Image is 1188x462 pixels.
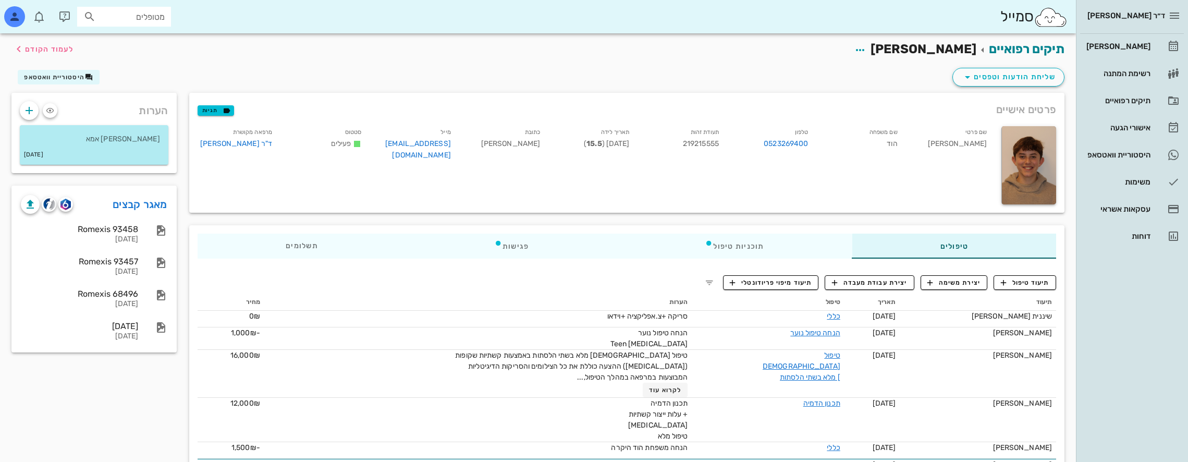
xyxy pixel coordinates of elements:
[790,329,840,337] a: הנחה טיפול נוער
[873,329,896,337] span: [DATE]
[869,129,898,136] small: שם משפחה
[994,275,1056,290] button: תיעוד טיפול
[231,329,260,337] span: -1,000₪
[24,74,84,81] span: היסטוריית וואטסאפ
[844,294,900,311] th: תאריך
[952,68,1064,87] button: שליחת הודעות וטפסים
[607,312,688,321] span: סריקה +צ.אפליקציה +וידאו
[904,350,1052,361] div: [PERSON_NAME]
[586,139,602,148] strong: 15.5
[331,139,351,148] span: פעילים
[1084,96,1150,105] div: תיקים רפואיים
[904,327,1052,338] div: [PERSON_NAME]
[827,443,840,452] a: כללי
[385,139,451,160] a: [EMAIL_ADDRESS][DOMAIN_NAME]
[1087,11,1165,20] span: ד״ר [PERSON_NAME]
[113,196,167,213] a: מאגר קבצים
[1034,7,1068,28] img: SmileCloud logo
[795,129,809,136] small: טלפון
[31,8,37,15] span: תג
[683,139,719,148] span: 219215555
[584,139,629,148] span: [DATE] ( )
[58,197,73,212] button: romexis logo
[198,294,264,311] th: מחיר
[730,278,812,287] span: תיעוד מיפוי פריודונטלי
[852,234,1056,259] div: טיפולים
[21,257,138,266] div: Romexis 93457
[1080,224,1184,249] a: דוחות
[18,70,100,84] button: היסטוריית וואטסאפ
[21,300,138,309] div: [DATE]
[21,268,138,276] div: [DATE]
[873,399,896,408] span: [DATE]
[1080,197,1184,222] a: עסקאות אשראי
[1080,169,1184,194] a: משימות
[904,398,1052,409] div: [PERSON_NAME]
[904,442,1052,453] div: [PERSON_NAME]
[230,399,260,408] span: 12,000₪
[628,399,688,441] span: תכנון הדמיה + עלות ייצור קשתיות [MEDICAL_DATA] טיפול מלא
[996,101,1056,118] span: פרטים אישיים
[611,443,688,452] span: הנחה משפחת הוד היקרה
[906,124,995,167] div: [PERSON_NAME]
[1084,42,1150,51] div: [PERSON_NAME]
[60,199,70,210] img: romexis logo
[961,71,1056,83] span: שליחת הודעות וטפסים
[249,312,260,321] span: 0₪
[198,105,234,116] button: תגיות
[921,275,988,290] button: יצירת משימה
[873,312,896,321] span: [DATE]
[1080,88,1184,113] a: תיקים רפואיים
[43,198,55,210] img: cliniview logo
[989,42,1064,56] a: תיקים רפואיים
[763,351,840,382] a: טיפול [DEMOGRAPHIC_DATA] מלא בשתי הלסתות
[871,42,976,56] span: [PERSON_NAME]
[264,294,692,311] th: הערות
[13,40,74,58] button: לעמוד הקודם
[873,351,896,360] span: [DATE]
[825,275,914,290] button: יצירת עבודת מעבדה
[1080,34,1184,59] a: [PERSON_NAME]
[1080,61,1184,86] a: רשימת המתנה
[601,129,630,136] small: תאריך לידה
[1080,142,1184,167] a: היסטוריית וואטסאפ
[965,129,987,136] small: שם פרטי
[1084,124,1150,132] div: אישורי הגעה
[1001,278,1049,287] span: תיעוד טיפול
[900,294,1056,311] th: תיעוד
[927,278,981,287] span: יצירת משימה
[1084,232,1150,240] div: דוחות
[873,443,896,452] span: [DATE]
[1084,151,1150,159] div: היסטוריית וואטסאפ
[827,312,840,321] a: כללי
[691,129,719,136] small: תעודת זהות
[24,149,43,161] small: [DATE]
[481,139,540,148] span: [PERSON_NAME]
[286,242,318,250] span: תשלומים
[643,383,688,397] button: לקרוא עוד
[649,386,681,394] span: לקרוא עוד
[610,329,688,348] span: הנחה טיפול נוער [MEDICAL_DATA] Teen
[816,124,905,167] div: הוד
[200,138,272,150] a: ד"ר [PERSON_NAME]
[21,332,138,341] div: [DATE]
[406,234,617,259] div: פגישות
[723,275,819,290] button: תיעוד מיפוי פריודונטלי
[692,294,844,311] th: טיפול
[617,234,852,259] div: תוכניות טיפול
[345,129,362,136] small: סטטוס
[28,133,160,145] p: [PERSON_NAME] אמא
[1000,6,1068,28] div: סמייל
[231,443,260,452] span: -1,500₪
[21,321,138,331] div: [DATE]
[21,235,138,244] div: [DATE]
[764,138,808,150] a: 0523269400
[803,399,840,408] a: תכנון הדמיה
[1084,69,1150,78] div: רשימת המתנה
[1084,178,1150,186] div: משימות
[904,311,1052,322] div: שיננית [PERSON_NAME]
[525,129,541,136] small: כתובת
[440,129,450,136] small: מייל
[230,351,260,360] span: 16,000₪
[42,197,56,212] button: cliniview logo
